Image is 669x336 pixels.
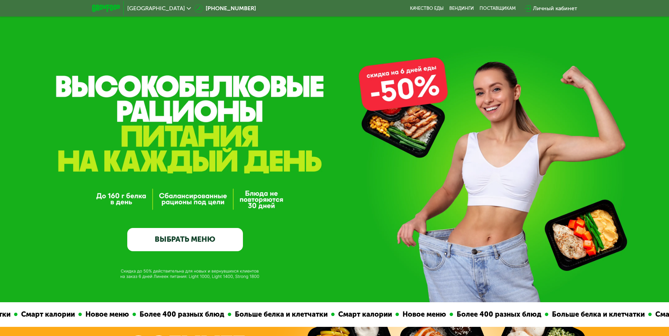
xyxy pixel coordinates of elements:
[17,309,78,320] div: Смарт калории
[480,6,516,11] div: поставщикам
[334,309,395,320] div: Смарт калории
[453,309,545,320] div: Более 400 разных блюд
[410,6,444,11] a: Качество еды
[533,4,577,13] div: Личный кабинет
[231,309,331,320] div: Больше белка и клетчатки
[548,309,648,320] div: Больше белка и клетчатки
[127,228,243,251] a: ВЫБРАТЬ МЕНЮ
[127,6,185,11] span: [GEOGRAPHIC_DATA]
[194,4,256,13] a: [PHONE_NUMBER]
[136,309,227,320] div: Более 400 разных блюд
[399,309,449,320] div: Новое меню
[449,6,474,11] a: Вендинги
[82,309,132,320] div: Новое меню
